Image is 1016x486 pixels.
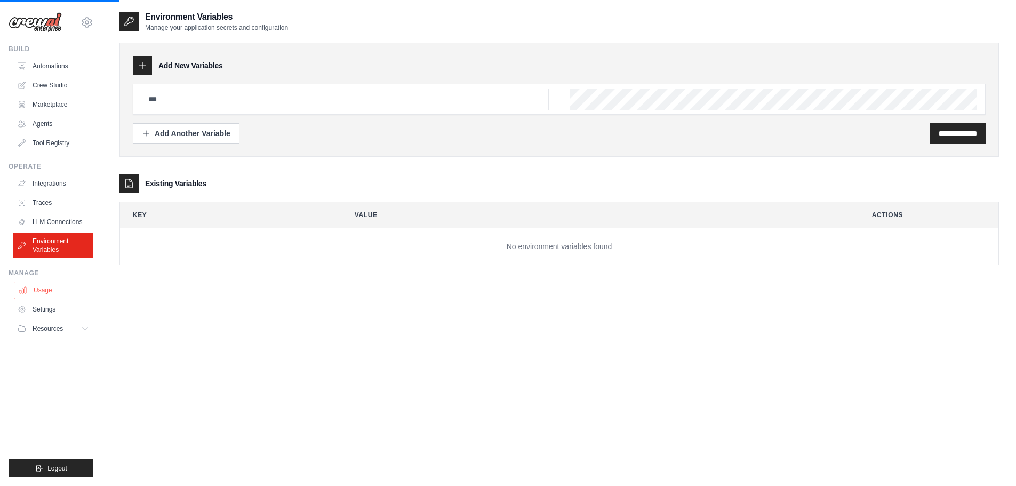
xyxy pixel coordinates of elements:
div: Operate [9,162,93,171]
td: No environment variables found [120,228,998,265]
th: Key [120,202,333,228]
h2: Environment Variables [145,11,288,23]
div: Add Another Variable [142,128,230,139]
th: Value [342,202,851,228]
a: Traces [13,194,93,211]
a: Marketplace [13,96,93,113]
h3: Existing Variables [145,178,206,189]
a: Crew Studio [13,77,93,94]
a: Automations [13,58,93,75]
a: Environment Variables [13,233,93,258]
button: Logout [9,459,93,477]
a: LLM Connections [13,213,93,230]
a: Usage [14,282,94,299]
span: Resources [33,324,63,333]
th: Actions [859,202,998,228]
a: Settings [13,301,93,318]
span: Logout [47,464,67,473]
div: Manage [9,269,93,277]
a: Tool Registry [13,134,93,152]
p: Manage your application secrets and configuration [145,23,288,32]
button: Add Another Variable [133,123,239,144]
h3: Add New Variables [158,60,223,71]
a: Agents [13,115,93,132]
div: Build [9,45,93,53]
button: Resources [13,320,93,337]
img: Logo [9,12,62,33]
a: Integrations [13,175,93,192]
